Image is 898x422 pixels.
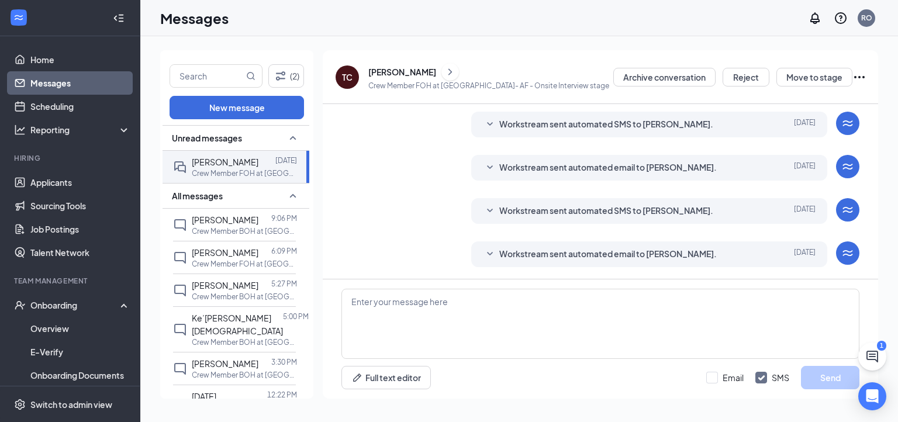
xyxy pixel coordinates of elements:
[483,161,497,175] svg: SmallChevronDown
[342,71,353,83] div: TC
[852,70,866,84] svg: Ellipses
[274,69,288,83] svg: Filter
[192,391,258,414] span: [DATE][PERSON_NAME]
[30,194,130,217] a: Sourcing Tools
[192,337,297,347] p: Crew Member BOH at [GEOGRAPHIC_DATA]- AF
[173,283,187,298] svg: ChatInactive
[794,247,816,261] span: [DATE]
[14,276,128,286] div: Team Management
[113,12,125,24] svg: Collapse
[192,157,258,167] span: [PERSON_NAME]
[192,215,258,225] span: [PERSON_NAME]
[173,323,187,337] svg: ChatInactive
[499,161,717,175] span: Workstream sent automated email to [PERSON_NAME].
[246,71,255,81] svg: MagnifyingGlass
[14,124,26,136] svg: Analysis
[160,8,229,28] h1: Messages
[192,370,297,380] p: Crew Member BOH at [GEOGRAPHIC_DATA]- AF
[776,68,852,87] button: Move to stage
[30,48,130,71] a: Home
[172,132,242,144] span: Unread messages
[499,204,713,218] span: Workstream sent automated SMS to [PERSON_NAME].
[271,279,297,289] p: 5:27 PM
[170,65,244,87] input: Search
[441,63,459,81] button: ChevronRight
[30,124,131,136] div: Reporting
[841,160,855,174] svg: WorkstreamLogo
[14,153,128,163] div: Hiring
[858,343,886,371] button: ChatActive
[483,117,497,132] svg: SmallChevronDown
[173,160,187,174] svg: DoubleChat
[499,117,713,132] span: Workstream sent automated SMS to [PERSON_NAME].
[192,313,283,336] span: Ke’[PERSON_NAME][DEMOGRAPHIC_DATA]
[30,399,112,410] div: Switch to admin view
[858,382,886,410] div: Open Intercom Messenger
[192,168,297,178] p: Crew Member FOH at [GEOGRAPHIC_DATA]- AF
[13,12,25,23] svg: WorkstreamLogo
[801,366,859,389] button: Send
[483,247,497,261] svg: SmallChevronDown
[283,312,309,321] p: 5:00 PM
[30,340,130,364] a: E-Verify
[271,357,297,367] p: 3:30 PM
[173,362,187,376] svg: ChatInactive
[841,246,855,260] svg: WorkstreamLogo
[723,68,769,87] button: Reject
[841,116,855,130] svg: WorkstreamLogo
[267,390,297,400] p: 12:22 PM
[192,292,297,302] p: Crew Member BOH at [GEOGRAPHIC_DATA]- AF
[173,251,187,265] svg: ChatInactive
[30,95,130,118] a: Scheduling
[172,190,223,202] span: All messages
[341,366,431,389] button: Full text editorPen
[271,246,297,256] p: 6:09 PM
[794,161,816,175] span: [DATE]
[170,96,304,119] button: New message
[271,213,297,223] p: 9:06 PM
[30,171,130,194] a: Applicants
[483,204,497,218] svg: SmallChevronDown
[275,155,297,165] p: [DATE]
[286,189,300,203] svg: SmallChevronUp
[286,131,300,145] svg: SmallChevronUp
[794,117,816,132] span: [DATE]
[30,217,130,241] a: Job Postings
[368,81,609,91] p: Crew Member FOH at [GEOGRAPHIC_DATA]- AF - Onsite Interview stage
[268,64,304,88] button: Filter (2)
[192,280,258,290] span: [PERSON_NAME]
[834,11,848,25] svg: QuestionInfo
[192,226,297,236] p: Crew Member BOH at [GEOGRAPHIC_DATA]- AF
[444,65,456,79] svg: ChevronRight
[192,358,258,369] span: [PERSON_NAME]
[173,218,187,232] svg: ChatInactive
[877,341,886,351] div: 1
[192,247,258,258] span: [PERSON_NAME]
[14,399,26,410] svg: Settings
[368,66,436,78] div: [PERSON_NAME]
[192,259,297,269] p: Crew Member FOH at [GEOGRAPHIC_DATA]- AF
[861,13,872,23] div: RO
[499,247,717,261] span: Workstream sent automated email to [PERSON_NAME].
[30,317,130,340] a: Overview
[30,71,130,95] a: Messages
[30,241,130,264] a: Talent Network
[30,364,130,387] a: Onboarding Documents
[14,299,26,311] svg: UserCheck
[865,350,879,364] svg: ChatActive
[613,68,716,87] button: Archive conversation
[30,299,120,311] div: Onboarding
[841,203,855,217] svg: WorkstreamLogo
[794,204,816,218] span: [DATE]
[351,372,363,383] svg: Pen
[808,11,822,25] svg: Notifications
